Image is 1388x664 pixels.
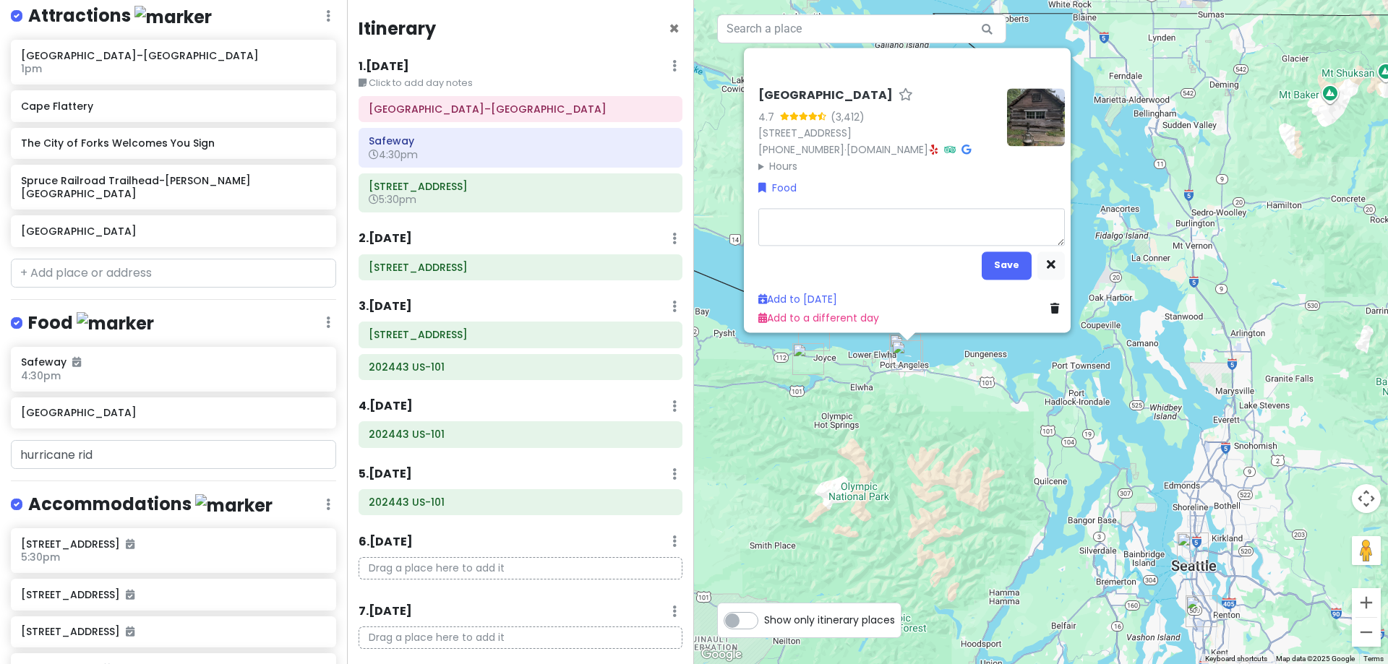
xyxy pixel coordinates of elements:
img: Google [698,645,745,664]
span: 4:30pm [21,368,61,383]
h6: Safeway [21,355,325,368]
summary: Hours [758,158,995,174]
span: Close itinerary [669,17,680,40]
h6: [GEOGRAPHIC_DATA] [21,406,325,419]
div: Olympic National Park Visitor Center [886,335,929,378]
p: Drag a place here to add it [359,557,682,579]
i: Added to itinerary [126,590,134,600]
h6: 202443 US-101 [369,428,672,441]
span: 5:30pm [369,192,416,207]
button: Close [669,20,680,38]
h6: [GEOGRAPHIC_DATA]–[GEOGRAPHIC_DATA] [21,49,325,62]
img: marker [77,312,154,335]
button: Zoom in [1352,588,1381,617]
i: Added to itinerary [126,539,134,549]
a: Delete place [1050,301,1065,316]
h6: 3 . [DATE] [359,299,412,314]
span: 1pm [21,61,42,76]
h6: 1385 Whiskey Creek Beach Rd [369,328,672,341]
i: Google Maps [961,145,971,155]
h6: [GEOGRAPHIC_DATA] [758,88,893,103]
a: Add to [DATE] [758,292,837,306]
img: marker [195,494,273,517]
div: Safeway [883,328,927,371]
button: Keyboard shortcuts [1205,654,1267,664]
button: Save [982,251,1032,279]
div: Spruce Railroad Trailhead-Camp David Junior Road [787,337,830,381]
h6: [STREET_ADDRESS] [21,588,325,601]
button: Close [1036,48,1071,82]
a: [PHONE_NUMBER] [758,142,844,157]
h6: 4 . [DATE] [359,399,413,414]
small: Click to add day notes [359,76,682,90]
h6: Cape Flattery [21,100,325,113]
span: 5:30pm [21,550,60,564]
button: Zoom out [1352,618,1381,647]
h6: 2 . [DATE] [359,231,412,246]
i: Added to itinerary [126,626,134,637]
button: Map camera controls [1352,484,1381,513]
h6: [GEOGRAPHIC_DATA] [21,225,325,238]
input: + Add place or address [11,440,336,469]
div: · · [758,88,995,174]
h6: 5 . [DATE] [359,467,412,482]
h6: Spruce Railroad Trailhead-[PERSON_NAME][GEOGRAPHIC_DATA] [21,174,325,200]
div: 4.7 [758,109,780,125]
h4: Food [28,311,154,335]
h6: [STREET_ADDRESS] [21,538,325,551]
span: Show only itinerary places [764,612,895,628]
h6: 1385 Whiskey Creek Beach Rd [369,261,672,274]
div: 1385 Whiskey Creek Beach Rd [792,314,836,357]
img: marker [134,6,212,28]
div: (3,412) [831,109,865,125]
a: [STREET_ADDRESS] [758,126,852,140]
button: Drag Pegman onto the map to open Street View [1352,536,1381,565]
a: Add to a different day [758,311,879,325]
h6: 202443 US-101 [369,361,672,374]
h6: Safeway [369,134,672,147]
h6: 1385 Whiskey Creek Beach Rd [369,180,672,193]
a: [DOMAIN_NAME] [847,142,928,157]
h4: Itinerary [359,17,436,40]
h6: Seattle–Tacoma International Airport [369,103,672,116]
i: Added to itinerary [72,357,81,367]
h6: 6 . [DATE] [359,535,413,550]
a: Terms (opens in new tab) [1363,655,1384,663]
h6: [STREET_ADDRESS] [21,625,325,638]
h6: 7 . [DATE] [359,604,412,619]
input: + Add place or address [11,259,336,288]
h4: Attractions [28,4,212,28]
input: Search a place [717,14,1006,43]
div: Pike Place Market [1171,527,1214,570]
h6: 1 . [DATE] [359,59,409,74]
span: 4:30pm [369,147,418,162]
div: Seattle–Tacoma International Airport [1180,590,1223,633]
img: Picture of the place [1007,88,1065,146]
a: Food [758,180,797,196]
i: Tripadvisor [944,145,956,155]
h6: 202443 US-101 [369,496,672,509]
h6: The City of Forks Welcomes You Sign [21,137,325,150]
a: Open this area in Google Maps (opens a new window) [698,645,745,664]
p: Drag a place here to add it [359,626,682,649]
h4: Accommodations [28,493,273,517]
span: Map data ©2025 Google [1276,655,1355,663]
a: Star place [899,88,913,103]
